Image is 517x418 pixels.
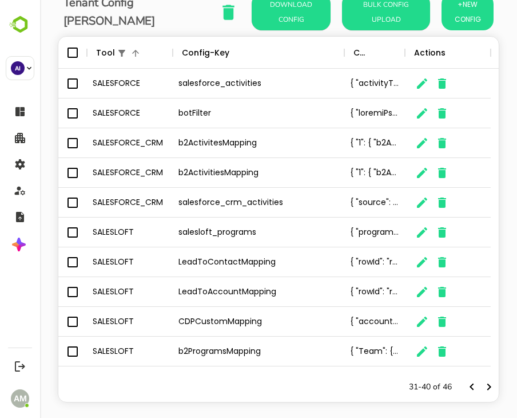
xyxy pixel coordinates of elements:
button: Logout [12,358,27,374]
div: SALESLOFT [47,247,133,277]
div: { "Team": { "b2programType": "Engage" }, "Personal": { "b2programType": "Engage" } } [304,337,365,366]
div: Tool [56,37,75,69]
button: Sort [189,46,203,60]
div: SALESLOFT [47,277,133,307]
div: SALESFORCE_CRM [47,128,133,158]
button: Sort [89,46,102,60]
div: { "accountName": "accountId", "email": "email", "company": "company", "website": "website" } [304,307,365,337]
div: b2ActivitesMapping [133,128,304,158]
div: salesforce_crm_activities [133,188,304,218]
div: Config-Values [313,37,331,69]
div: salesforce_activities [133,69,304,98]
div: SALESLOFT [47,218,133,247]
div: { "loremiPsu": [ "dolorsiTa", "consecteturadi" ], "elitseddOeiu": "temporinCidi", "utlaboreEtdo":... [304,98,365,128]
div: Config-Key [142,37,189,69]
div: b2ProgramsMapping [133,337,304,366]
div: SALESFORCE [47,98,133,128]
div: SALESFORCE [47,69,133,98]
div: Actions [374,37,405,69]
div: salesloft_programs [133,218,304,247]
div: botFilter [133,98,304,128]
button: Show filters [75,46,89,60]
div: SALESLOFT [47,307,133,337]
div: CDPCustomMapping [133,307,304,337]
div: LeadToAccountMapping [133,277,304,307]
img: BambooboxLogoMark.f1c84d78b4c51b1a7b5f700c9845e183.svg [6,14,35,36]
div: LeadToContactMapping [133,247,304,277]
div: b2ActivitiesMapping [133,158,304,188]
button: Next page [440,378,458,396]
div: { "rowId": "rowId", "tenantId": "tenantId", "contactId": "leadId", "firstName": "firstName", "las... [304,247,365,277]
div: AI [11,61,25,75]
div: The User Data [18,36,459,403]
button: Previous page [423,378,440,396]
div: { "rowId": "rowId", "tenantId": "tenantId", "accountName": "name", "accountDesc": "description", ... [304,277,365,307]
button: Sort [331,46,344,60]
div: { "activityTypeId": "leadActivityTypeId", "activityDate": "CreatedDate", "emailorwebsite": "ToAdd... [304,69,365,98]
p: 31-40 of 46 [369,381,412,393]
div: SALESFORCE_CRM [47,188,133,218]
div: { "source": "source", "activityId": "leadActivityId", "activityTypeId": "leadActivityTypeId", "ac... [304,188,365,218]
div: { "1": { "b2ActivityType": "WebFormFill", "b2ActivityTypeId": "2", "b2aAtivityTypeDescription": "... [304,128,365,158]
div: SALESLOFT [47,337,133,366]
div: AM [11,389,29,408]
div: { "1": { "b2ActivityType": "WebFormFill", "b2ActivityTypeId": "2", "b2aAtivityTypeDescription": "... [304,158,365,188]
div: SALESFORCE_CRM [47,158,133,188]
div: { "programId": "id", "programType": "programType", "programName": "name", "programDescription": "... [304,218,365,247]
